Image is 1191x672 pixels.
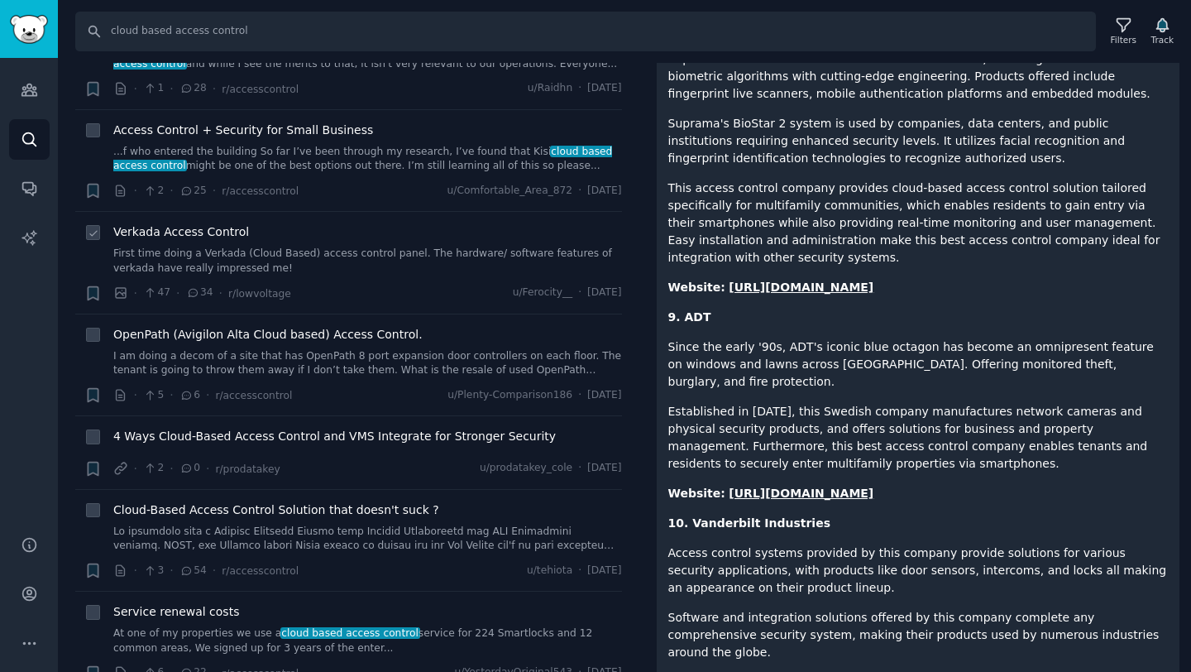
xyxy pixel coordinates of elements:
[113,603,239,621] a: Service renewal costs
[10,15,48,44] img: GummySearch logo
[143,564,164,578] span: 3
[143,461,164,476] span: 2
[176,285,179,302] span: ·
[179,461,200,476] span: 0
[528,81,572,96] span: u/Raidhn
[113,502,439,519] a: Cloud-Based Access Control Solution that doesn't suck ?
[179,184,207,199] span: 25
[280,627,420,639] span: cloud based access control
[447,184,573,199] span: u/Comfortable_Area_872
[668,403,1169,473] p: Established in [DATE], this Swedish company manufactures network cameras and physical security pr...
[179,388,200,403] span: 6
[513,286,573,300] span: u/Ferocity__
[668,50,1169,103] p: Suprema offers access control and biometric solutions, featuring world-renowned biometric algorit...
[1146,14,1179,49] button: Track
[578,184,581,199] span: ·
[527,564,572,578] span: u/tehiota
[668,487,725,500] strong: Website:
[134,562,137,579] span: ·
[668,310,711,324] strong: 9. ADT
[113,428,556,445] a: 4 Ways Cloud-Based Access Control and VMS Integrate for Stronger Security
[143,388,164,403] span: 5
[729,281,873,294] a: [URL][DOMAIN_NAME]
[228,288,291,300] span: r/lowvoltage
[668,180,1169,266] p: This access control company provides cloud-based access control solution tailored specifically fo...
[206,386,209,404] span: ·
[143,286,170,300] span: 47
[134,182,137,199] span: ·
[113,525,622,554] a: Lo ipsumdolo sita c Adipisc Elitsedd Eiusmo temp Incidid Utlaboreetd mag ALI Enimadmini veniamq. ...
[134,386,137,404] span: ·
[113,326,423,343] a: OpenPath (Avigilon Alta Cloud based) Access Control.
[668,545,1169,597] p: Access control systems provided by this company provide solutions for various security applicatio...
[179,81,207,96] span: 28
[213,562,216,579] span: ·
[222,84,299,95] span: r/accesscontrol
[447,388,572,403] span: u/Plenty-Comparison186
[587,81,621,96] span: [DATE]
[578,286,581,300] span: ·
[179,564,207,578] span: 54
[113,626,622,655] a: At one of my properties we use acloud based access controlservice for 224 Smartlocks and 12 commo...
[170,460,173,478] span: ·
[578,81,581,96] span: ·
[143,184,164,199] span: 2
[578,461,581,476] span: ·
[215,463,280,475] span: r/prodatakey
[113,145,622,174] a: ...f who entered the building So far I’ve been through my research, I’ve found that Kisicloud bas...
[215,390,292,401] span: r/accesscontrol
[587,564,621,578] span: [DATE]
[222,565,299,577] span: r/accesscontrol
[587,461,621,476] span: [DATE]
[206,460,209,478] span: ·
[134,460,137,478] span: ·
[668,338,1169,391] p: Since the early '90s, ADT's iconic blue octagon has become an omnipresent feature on windows and ...
[219,285,222,302] span: ·
[213,80,216,98] span: ·
[1151,34,1174,46] div: Track
[113,122,373,139] a: Access Control + Security for Small Business
[587,388,621,403] span: [DATE]
[113,223,249,241] a: Verkada Access Control
[578,388,581,403] span: ·
[170,182,173,199] span: ·
[170,80,173,98] span: ·
[113,43,619,70] span: cloud based access control
[480,461,572,476] span: u/prodatakey_cole
[587,184,621,199] span: [DATE]
[668,115,1169,167] p: Suprama's BioStar 2 system is used by companies, data centers, and public institutions requiring ...
[668,516,831,530] strong: 10. Vanderbilt Industries
[170,386,173,404] span: ·
[75,12,1096,51] input: Search Keyword
[668,609,1169,661] p: Software and integration solutions offered by this company complete any comprehensive security sy...
[1111,34,1136,46] div: Filters
[134,285,137,302] span: ·
[222,185,299,197] span: r/accesscontrol
[729,487,873,500] a: [URL][DOMAIN_NAME]
[113,247,622,276] a: First time doing a Verkada (Cloud Based) access control panel. The hardware/ software features of...
[134,80,137,98] span: ·
[668,281,725,294] strong: Website:
[213,182,216,199] span: ·
[143,81,164,96] span: 1
[170,562,173,579] span: ·
[587,286,621,300] span: [DATE]
[186,286,213,300] span: 34
[113,349,622,378] a: I am doing a decom of a site that has OpenPath 8 port expansion door controllers on each floor. T...
[578,564,581,578] span: ·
